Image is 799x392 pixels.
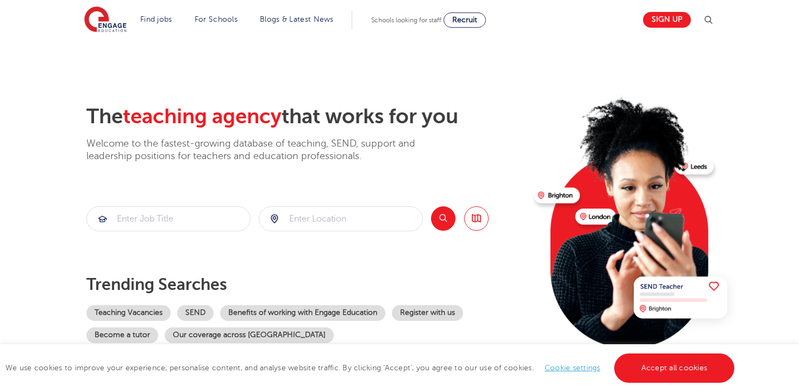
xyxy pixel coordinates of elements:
[545,364,601,372] a: Cookie settings
[220,305,385,321] a: Benefits of working with Engage Education
[165,327,334,343] a: Our coverage across [GEOGRAPHIC_DATA]
[371,16,441,24] span: Schools looking for staff
[86,104,525,129] h2: The that works for you
[643,12,691,28] a: Sign up
[86,137,445,163] p: Welcome to the fastest-growing database of teaching, SEND, support and leadership positions for t...
[195,15,238,23] a: For Schools
[444,12,486,28] a: Recruit
[452,16,477,24] span: Recruit
[140,15,172,23] a: Find jobs
[260,15,334,23] a: Blogs & Latest News
[86,206,251,231] div: Submit
[86,305,171,321] a: Teaching Vacancies
[614,353,735,383] a: Accept all cookies
[86,275,525,294] p: Trending searches
[392,305,463,321] a: Register with us
[259,206,423,231] div: Submit
[123,105,282,128] span: teaching agency
[84,7,127,34] img: Engage Education
[5,364,737,372] span: We use cookies to improve your experience, personalise content, and analyse website traffic. By c...
[86,327,158,343] a: Become a tutor
[177,305,214,321] a: SEND
[259,207,422,231] input: Submit
[431,206,455,231] button: Search
[87,207,250,231] input: Submit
